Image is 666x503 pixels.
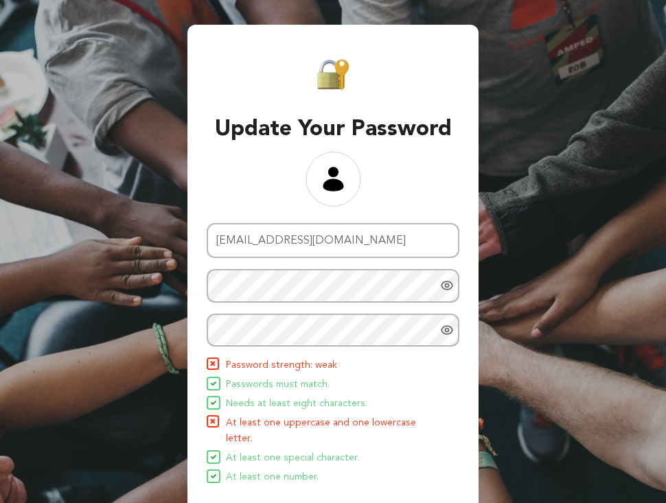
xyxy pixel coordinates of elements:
span: Passwords must match. [226,377,330,393]
img: Seed&Spark Icon [211,454,216,460]
span: At least one number. [226,469,319,486]
img: Seed&Spark Icon [208,359,218,369]
span: At least one uppercase and one lowercase letter. [226,415,440,448]
a: Show password as plain text. Warning: this will display your password on the screen. [440,279,454,292]
h3: Update Your Password [201,113,465,146]
a: Show password as plain text. Warning: this will display your password on the screen. [440,323,454,337]
img: Seed&Spark Icon [211,381,216,386]
img: Seed&Spark Icon [211,400,216,406]
img: Seed&Spark Padlock Icon [317,58,349,91]
span: Needs at least eight characters. [226,396,367,412]
img: Seed&Spark Icon [211,473,216,479]
img: Seed&Spark Icon [208,417,218,426]
span: At least one special character. [226,450,359,467]
input: Email address [207,223,459,258]
span: Password strength: weak [226,358,337,374]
